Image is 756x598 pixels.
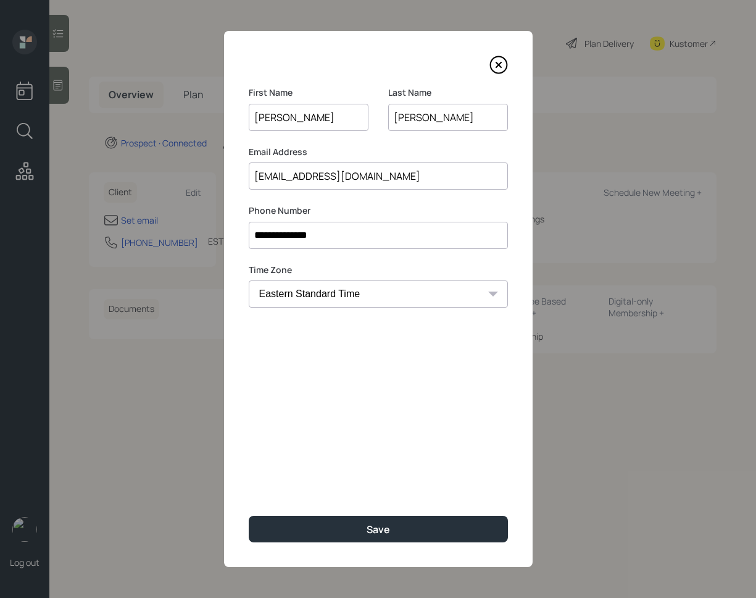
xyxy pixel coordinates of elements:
[249,204,508,217] label: Phone Number
[249,264,508,276] label: Time Zone
[249,86,368,99] label: First Name
[249,146,508,158] label: Email Address
[249,516,508,542] button: Save
[367,523,390,536] div: Save
[388,86,508,99] label: Last Name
